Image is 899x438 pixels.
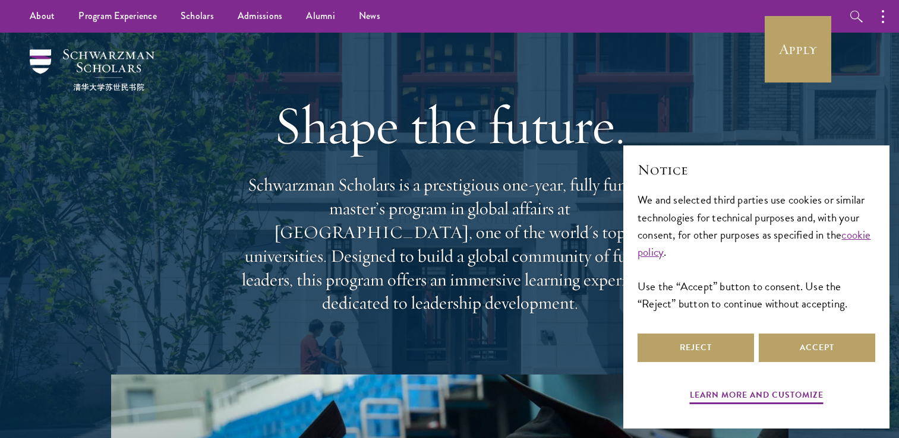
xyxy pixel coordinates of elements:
[690,388,824,406] button: Learn more and customize
[638,160,875,180] h2: Notice
[236,173,664,315] p: Schwarzman Scholars is a prestigious one-year, fully funded master’s program in global affairs at...
[638,334,754,362] button: Reject
[638,191,875,312] div: We and selected third parties use cookies or similar technologies for technical purposes and, wit...
[236,92,664,158] h1: Shape the future.
[759,334,875,362] button: Accept
[765,16,831,82] a: Apply
[638,226,871,261] a: cookie policy
[30,49,154,91] img: Schwarzman Scholars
